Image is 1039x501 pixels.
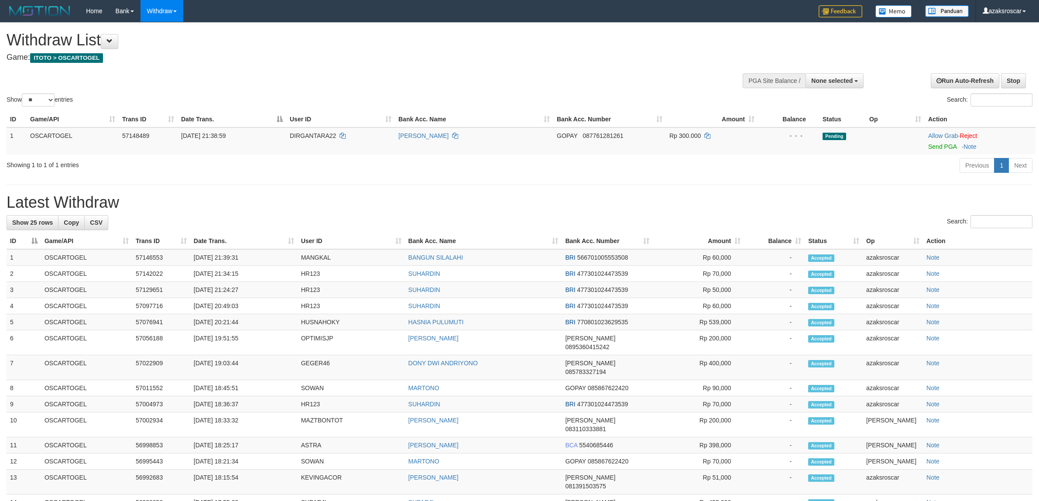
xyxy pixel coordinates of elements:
span: Rp 300.000 [669,132,701,139]
td: - [744,380,805,396]
span: Copy 083110333881 to clipboard [565,426,606,432]
a: SUHARDIN [408,286,440,293]
td: Rp 60,000 [653,249,744,266]
span: ITOTO > OSCARTOGEL [30,53,103,63]
td: - [744,355,805,380]
td: OSCARTOGEL [41,249,132,266]
span: [PERSON_NAME] [565,360,615,367]
td: azaksroscar [863,298,923,314]
span: Accepted [808,417,834,425]
td: ASTRA [298,437,405,453]
a: Copy [58,215,85,230]
img: Feedback.jpg [819,5,862,17]
a: Note [926,254,940,261]
span: Copy 770801023629535 to clipboard [577,319,628,326]
td: azaksroscar [863,355,923,380]
th: Action [923,233,1032,249]
div: PGA Site Balance / [743,73,806,88]
th: Status [819,111,866,127]
span: Accepted [808,335,834,343]
td: OSCARTOGEL [41,355,132,380]
td: - [744,396,805,412]
span: Accepted [808,360,834,367]
img: MOTION_logo.png [7,4,73,17]
td: OSCARTOGEL [41,396,132,412]
td: OSCARTOGEL [41,470,132,494]
td: 8 [7,380,41,396]
td: azaksroscar [863,380,923,396]
span: BCA [565,442,577,449]
td: HR123 [298,266,405,282]
a: [PERSON_NAME] [408,474,459,481]
td: 10 [7,412,41,437]
td: - [744,314,805,330]
span: Copy 085867622420 to clipboard [588,458,628,465]
a: Note [926,458,940,465]
td: - [744,470,805,494]
td: Rp 70,000 [653,266,744,282]
td: [DATE] 18:21:34 [190,453,298,470]
td: Rp 398,000 [653,437,744,453]
td: 56995443 [132,453,190,470]
td: 4 [7,298,41,314]
td: [DATE] 21:39:31 [190,249,298,266]
a: Note [926,474,940,481]
span: None selected [811,77,853,84]
td: 9 [7,396,41,412]
th: Game/API: activate to sort column ascending [41,233,132,249]
span: Copy 085783327194 to clipboard [565,368,606,375]
td: [DATE] 21:24:27 [190,282,298,298]
td: - [744,282,805,298]
th: Status: activate to sort column ascending [805,233,863,249]
td: azaksroscar [863,470,923,494]
span: [PERSON_NAME] [565,335,615,342]
span: [PERSON_NAME] [565,474,615,481]
span: Accepted [808,474,834,482]
a: MARTONO [408,384,439,391]
a: Note [964,143,977,150]
td: 7 [7,355,41,380]
span: Copy 087761281261 to clipboard [583,132,623,139]
td: [DATE] 21:34:15 [190,266,298,282]
td: azaksroscar [863,266,923,282]
td: OSCARTOGEL [41,330,132,355]
th: User ID: activate to sort column ascending [286,111,395,127]
a: SUHARDIN [408,401,440,408]
span: Copy 477301024473539 to clipboard [577,302,628,309]
span: BRI [565,286,575,293]
div: Showing 1 to 1 of 1 entries [7,157,426,169]
td: [DATE] 19:51:55 [190,330,298,355]
label: Search: [947,215,1032,228]
td: Rp 70,000 [653,396,744,412]
span: · [928,132,960,139]
td: azaksroscar [863,282,923,298]
td: azaksroscar [863,249,923,266]
td: SOWAN [298,453,405,470]
a: Note [926,302,940,309]
td: azaksroscar [863,396,923,412]
a: Stop [1001,73,1026,88]
td: OSCARTOGEL [41,314,132,330]
td: OSCARTOGEL [41,437,132,453]
span: GOPAY [565,384,586,391]
th: User ID: activate to sort column ascending [298,233,405,249]
td: GEGER46 [298,355,405,380]
td: 57022909 [132,355,190,380]
span: [PERSON_NAME] [565,417,615,424]
td: HR123 [298,282,405,298]
td: 57004973 [132,396,190,412]
a: Allow Grab [928,132,958,139]
td: 57146553 [132,249,190,266]
th: Op: activate to sort column ascending [863,233,923,249]
button: None selected [806,73,864,88]
span: Copy 477301024473539 to clipboard [577,401,628,408]
a: Run Auto-Refresh [931,73,999,88]
label: Show entries [7,93,73,106]
td: 56998853 [132,437,190,453]
td: [DATE] 18:33:32 [190,412,298,437]
td: Rp 60,000 [653,298,744,314]
td: OPTIMISJP [298,330,405,355]
td: 57076941 [132,314,190,330]
td: 57002934 [132,412,190,437]
td: HR123 [298,298,405,314]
